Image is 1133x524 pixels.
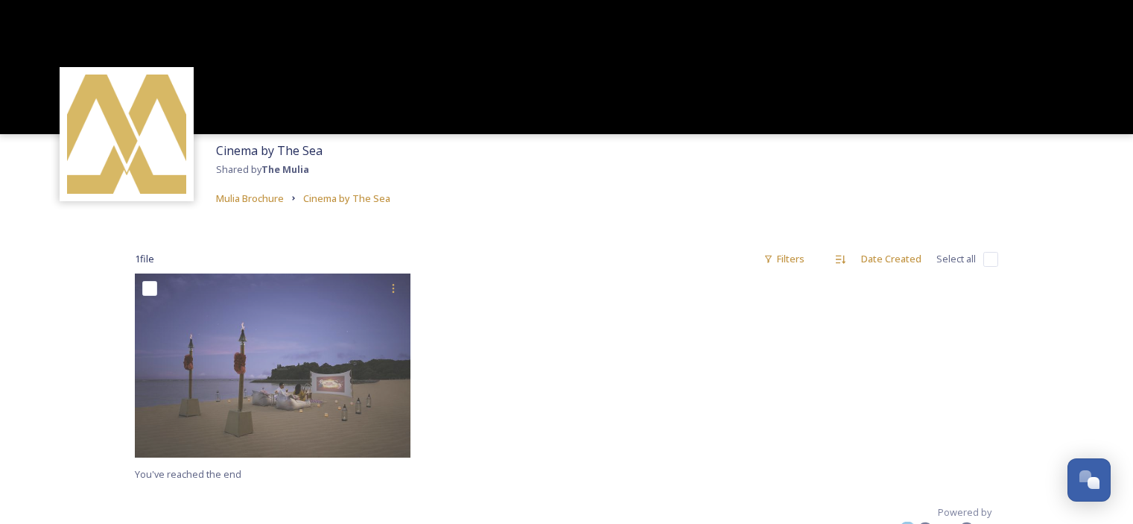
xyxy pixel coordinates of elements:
div: Filters [756,244,812,274]
span: 1 file [135,252,154,266]
span: You've reached the end [135,467,241,481]
span: Mulia Brochure [216,192,284,205]
span: Select all [936,252,976,266]
img: mulia_logo.png [67,75,186,194]
a: Cinema by The Sea [303,189,390,207]
img: Cinema at Beach copy.jpg [135,274,410,458]
strong: The Mulia [261,162,309,176]
div: Date Created [854,244,929,274]
span: Cinema by The Sea [216,142,323,159]
span: Powered by [938,505,991,520]
span: Shared by [216,162,309,176]
a: Mulia Brochure [216,189,284,207]
span: Cinema by The Sea [303,192,390,205]
button: Open Chat [1067,458,1111,502]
